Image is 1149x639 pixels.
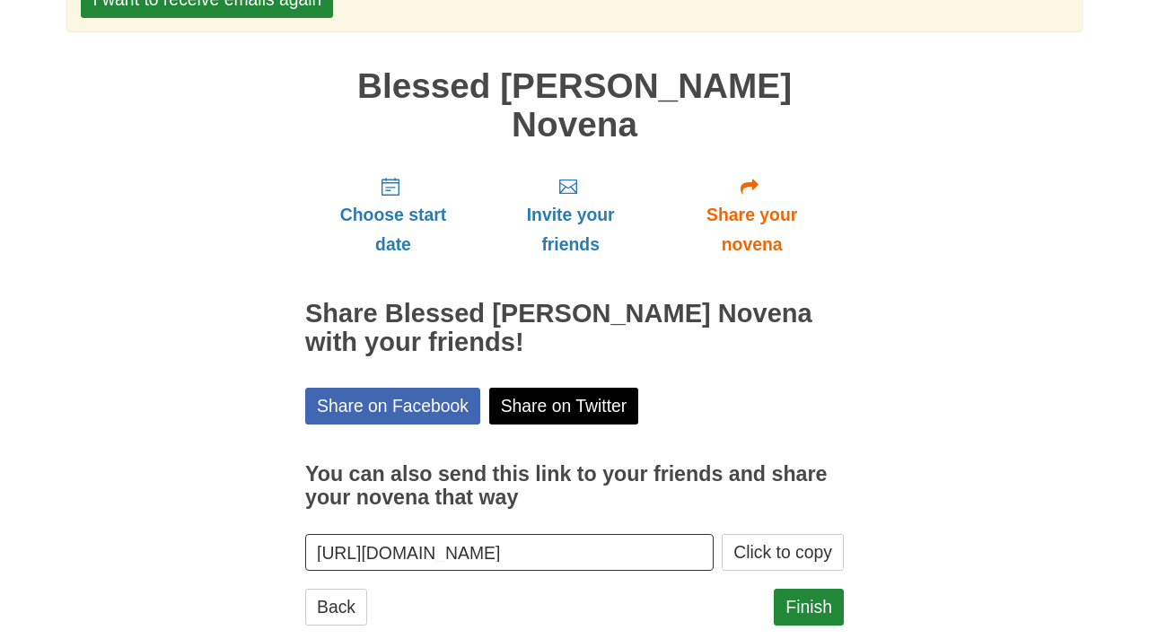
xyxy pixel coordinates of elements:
[305,67,844,144] h1: Blessed [PERSON_NAME] Novena
[660,162,844,268] a: Share your novena
[323,200,463,259] span: Choose start date
[722,534,844,571] button: Click to copy
[305,463,844,509] h3: You can also send this link to your friends and share your novena that way
[305,300,844,357] h2: Share Blessed [PERSON_NAME] Novena with your friends!
[305,388,480,425] a: Share on Facebook
[678,200,826,259] span: Share your novena
[305,589,367,626] a: Back
[489,388,639,425] a: Share on Twitter
[774,589,844,626] a: Finish
[499,200,642,259] span: Invite your friends
[305,162,481,268] a: Choose start date
[481,162,660,268] a: Invite your friends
